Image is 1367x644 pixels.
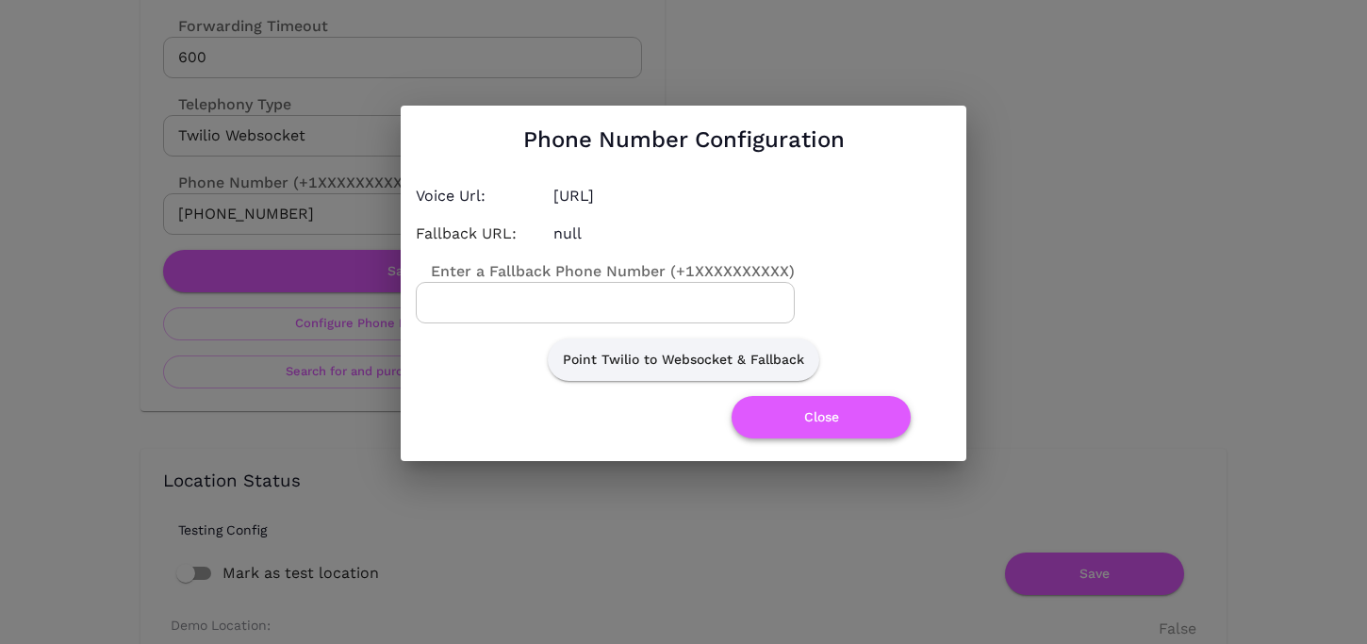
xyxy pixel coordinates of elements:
[416,185,538,207] h4: Voice Url:
[553,223,951,245] h4: null
[416,260,795,282] label: Enter a Fallback Phone Number (+1XXXXXXXXXX)
[548,339,819,381] button: Point Twilio to Websocket & Fallback
[553,185,951,207] h4: [URL]
[732,396,911,438] button: Close
[523,121,845,158] h1: Phone Number Configuration
[416,223,538,245] p: Fallback URL:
